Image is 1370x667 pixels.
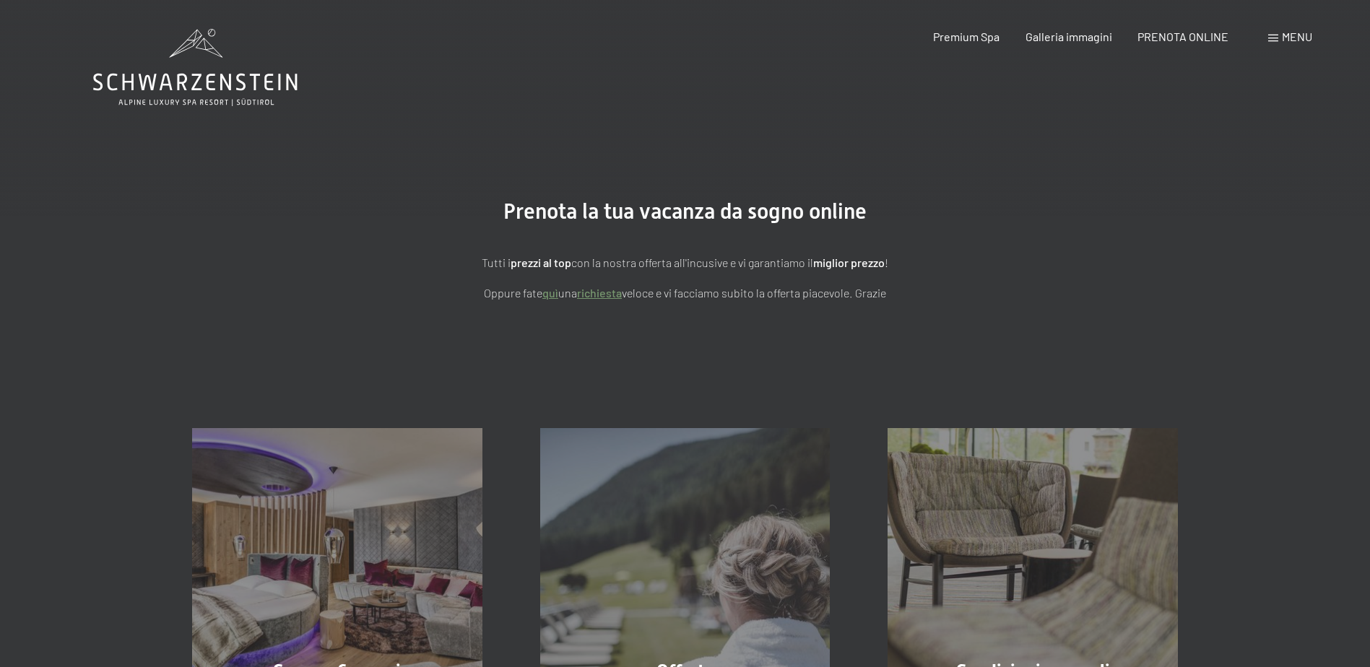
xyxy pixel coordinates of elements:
a: richiesta [577,286,622,300]
strong: prezzi al top [511,256,571,269]
span: Prenota la tua vacanza da sogno online [503,199,867,224]
a: Premium Spa [933,30,1000,43]
a: quì [542,286,558,300]
span: Menu [1282,30,1312,43]
a: PRENOTA ONLINE [1137,30,1228,43]
strong: miglior prezzo [813,256,885,269]
a: Galleria immagini [1026,30,1112,43]
p: Oppure fate una veloce e vi facciamo subito la offerta piacevole. Grazie [324,284,1046,302]
p: Tutti i con la nostra offerta all'incusive e vi garantiamo il ! [324,253,1046,272]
